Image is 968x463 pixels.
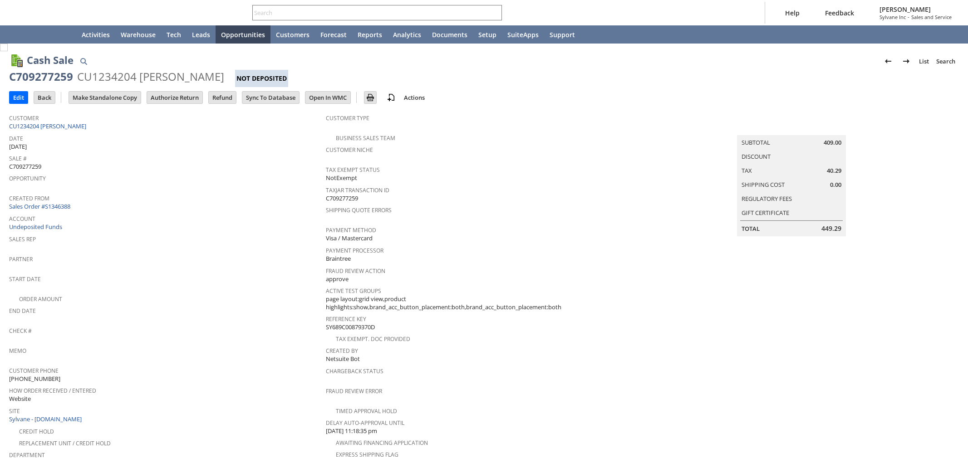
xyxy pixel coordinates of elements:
[326,427,377,435] span: [DATE] 11:18:35 pm
[9,415,84,423] a: Sylvane - [DOMAIN_NAME]
[364,92,376,103] input: Print
[742,209,789,217] a: Gift Certificate
[915,54,933,68] a: List
[365,92,376,103] img: Print
[326,387,382,395] a: Fraud Review Error
[326,295,638,312] span: page layout:grid view,product highlights:show,brand_acc_button_placement:both,brand_acc_button_pl...
[161,25,187,44] a: Tech
[326,146,373,154] a: Customer Niche
[253,7,489,18] input: Search
[742,224,760,233] a: Total
[827,166,841,175] span: 40.29
[38,29,49,40] svg: Shortcuts
[507,30,539,39] span: SuiteApps
[69,92,141,103] input: Make Standalone Copy
[9,202,73,210] a: Sales Order #S1346388
[908,14,909,20] span: -
[830,180,841,189] span: 0.00
[911,14,952,20] span: Sales and Service
[270,25,315,44] a: Customers
[326,419,404,427] a: Delay Auto-Approval Until
[326,226,376,234] a: Payment Method
[34,92,55,103] input: Back
[9,223,62,231] a: Undeposited Funds
[11,25,33,44] a: Recent Records
[147,92,202,103] input: Authorize Return
[742,180,785,189] a: Shipping Cost
[192,30,210,39] span: Leads
[326,367,383,375] a: Chargeback Status
[242,92,299,103] input: Sync To Database
[742,166,752,175] a: Tax
[82,30,110,39] span: Activities
[19,439,111,447] a: Replacement Unit / Credit Hold
[9,255,33,263] a: Partner
[326,287,381,295] a: Active Test Groups
[326,174,357,182] span: NotExempt
[326,186,389,194] a: TaxJar Transaction ID
[742,195,792,203] a: Regulatory Fees
[825,9,854,17] span: Feedback
[9,407,20,415] a: Site
[326,355,360,363] span: Netsuite Bot
[326,323,375,331] span: SY689C00879370D
[400,93,428,102] a: Actions
[9,122,88,130] a: CU1234204 [PERSON_NAME]
[427,25,473,44] a: Documents
[9,387,96,395] a: How Order Received / Entered
[19,295,62,303] a: Order Amount
[9,215,35,223] a: Account
[742,138,770,146] a: Subtotal
[336,439,428,447] a: Awaiting Financing Application
[550,30,575,39] span: Support
[326,315,366,323] a: Reference Key
[742,152,771,161] a: Discount
[326,194,358,203] span: C709277259
[883,56,894,67] img: Previous
[121,30,156,39] span: Warehouse
[326,166,380,174] a: Tax Exempt Status
[187,25,216,44] a: Leads
[77,69,224,84] div: CU1234204 [PERSON_NAME]
[9,155,27,162] a: Sale #
[276,30,310,39] span: Customers
[9,175,46,182] a: Opportunity
[115,25,161,44] a: Warehouse
[502,25,544,44] a: SuiteApps
[33,25,54,44] div: Shortcuts
[167,30,181,39] span: Tech
[933,54,959,68] a: Search
[326,234,373,243] span: Visa / Mastercard
[821,224,841,233] span: 449.29
[9,375,60,383] span: [PHONE_NUMBER]
[16,29,27,40] svg: Recent Records
[9,395,31,403] span: Website
[9,114,39,122] a: Customer
[478,30,496,39] span: Setup
[221,30,265,39] span: Opportunities
[9,69,73,84] div: C709277259
[9,162,41,171] span: C709277259
[785,9,800,17] span: Help
[9,135,23,142] a: Date
[336,451,398,458] a: Express Shipping Flag
[544,25,580,44] a: Support
[19,428,54,435] a: Credit Hold
[737,121,846,135] caption: Summary
[78,56,89,67] img: Quick Find
[326,267,385,275] a: Fraud Review Action
[388,25,427,44] a: Analytics
[9,195,49,202] a: Created From
[901,56,912,67] img: Next
[54,25,76,44] a: Home
[336,407,397,415] a: Timed Approval Hold
[9,275,41,283] a: Start Date
[326,206,392,214] a: Shipping Quote Errors
[9,235,36,243] a: Sales Rep
[880,5,952,14] span: [PERSON_NAME]
[326,275,349,283] span: approve
[489,7,500,18] svg: Search
[9,307,36,315] a: End Date
[9,451,45,459] a: Department
[76,25,115,44] a: Activities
